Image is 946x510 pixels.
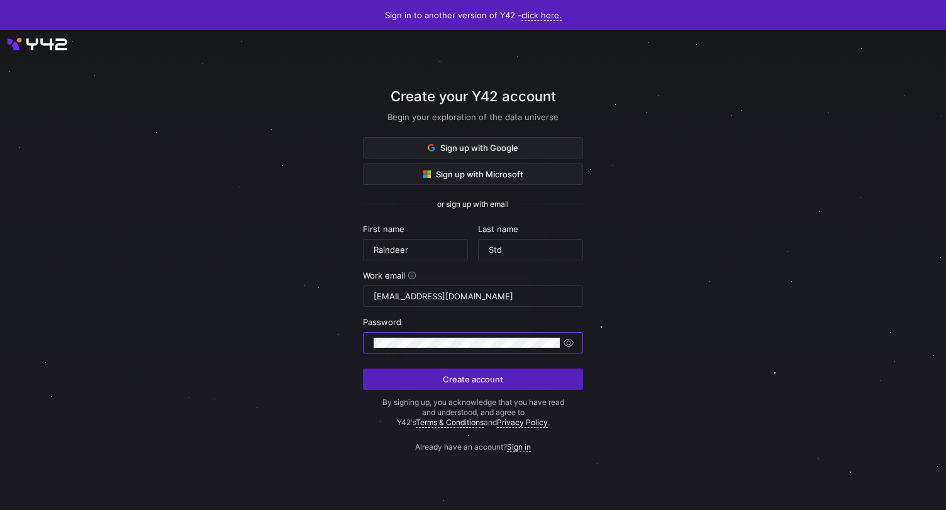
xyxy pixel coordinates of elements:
[363,137,583,158] button: Sign up with Google
[428,143,518,153] span: Sign up with Google
[416,418,484,428] a: Terms & Conditions
[507,442,531,452] a: Sign in
[363,397,583,428] p: By signing up, you acknowledge that you have read and understood, and agree to Y42's and .
[363,369,583,390] button: Create account
[363,86,583,137] div: Create your Y42 account
[363,112,583,122] div: Begin your exploration of the data universe
[363,428,583,452] p: Already have an account?
[363,164,583,185] button: Sign up with Microsoft
[437,200,509,209] span: or sign up with email
[478,224,518,234] span: Last name
[443,374,503,384] span: Create account
[521,10,562,21] a: click here.
[423,169,523,179] span: Sign up with Microsoft
[363,317,401,327] span: Password
[497,418,548,428] a: Privacy Policy
[363,224,404,234] span: First name
[363,270,405,280] span: Work email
